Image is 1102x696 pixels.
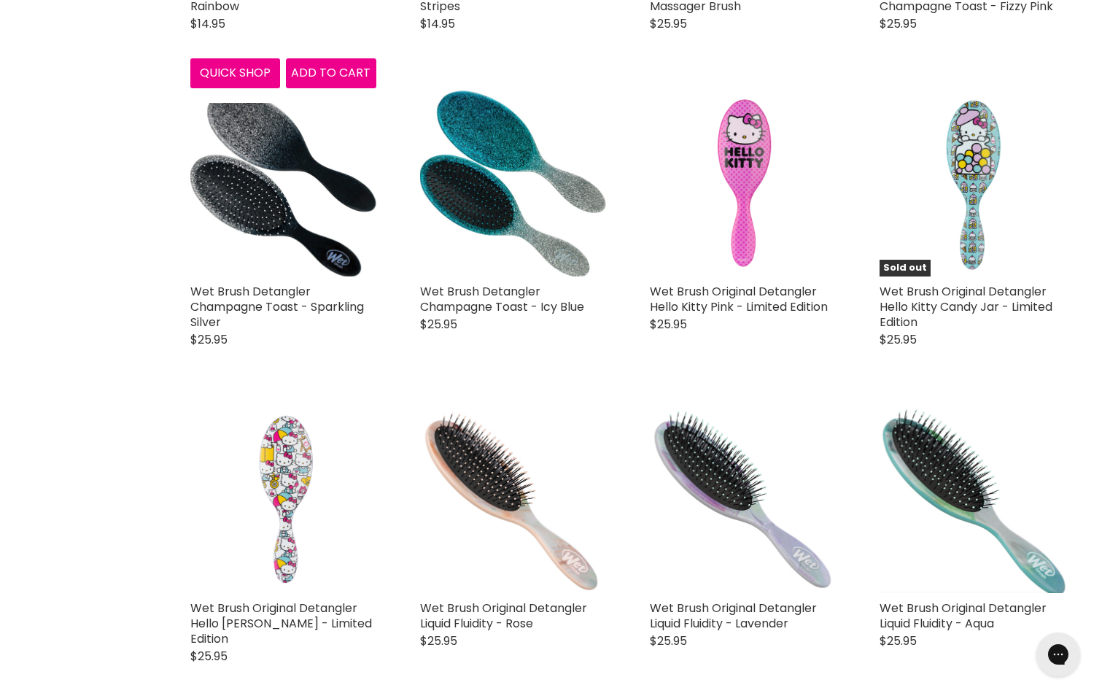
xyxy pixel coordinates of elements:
[650,407,836,593] img: Wet Brush Original Detangler Liquid Fluidity - Lavender
[880,260,931,277] span: Sold out
[880,331,917,348] span: $25.95
[190,15,225,32] span: $14.95
[650,283,828,315] a: Wet Brush Original Detangler Hello Kitty Pink - Limited Edition
[650,316,687,333] span: $25.95
[190,331,228,348] span: $25.95
[880,283,1052,330] a: Wet Brush Original Detangler Hello Kitty Candy Jar - Limited Edition
[420,600,587,632] a: Wet Brush Original Detangler Liquid Fluidity - Rose
[190,648,228,665] span: $25.95
[190,58,281,88] button: Quick shop
[880,15,917,32] span: $25.95
[650,633,687,649] span: $25.95
[244,407,323,593] img: Wet Brush Original Detangler Hello Kitty White - Limited Edition
[420,316,457,333] span: $25.95
[703,90,783,277] img: Wet Brush Original Detangler Hello Kitty Pink - Limited Edition
[190,600,372,647] a: Wet Brush Original Detangler Hello [PERSON_NAME] - Limited Edition
[420,407,606,593] a: Wet Brush Original Detangler Liquid Fluidity - Rose Wet Brush Original Detangler Liquid Fluidity ...
[880,600,1047,632] a: Wet Brush Original Detangler Liquid Fluidity - Aqua
[190,90,376,277] img: Wet Brush Detangler Champagne Toast - Sparkling Silver
[880,90,1066,277] a: Wet Brush Original Detangler Hello Kitty Candy Jar - Limited Edition Wet Brush Original Detangler...
[420,283,584,315] a: Wet Brush Detangler Champagne Toast - Icy Blue
[650,600,817,632] a: Wet Brush Original Detangler Liquid Fluidity - Lavender
[420,409,606,592] img: Wet Brush Original Detangler Liquid Fluidity - Rose
[190,407,376,593] a: Wet Brush Original Detangler Hello Kitty White - Limited Edition Wet Brush Original Detangler Hel...
[880,407,1066,593] img: Wet Brush Original Detangler Liquid Fluidity - Aqua
[420,633,457,649] span: $25.95
[190,283,364,330] a: Wet Brush Detangler Champagne Toast - Sparkling Silver
[420,15,455,32] span: $14.95
[291,64,370,81] span: Add to cart
[880,633,917,649] span: $25.95
[650,90,836,277] a: Wet Brush Original Detangler Hello Kitty Pink - Limited Edition Wet Brush Original Detangler Hell...
[933,90,1012,277] img: Wet Brush Original Detangler Hello Kitty Candy Jar - Limited Edition
[650,15,687,32] span: $25.95
[286,58,376,88] button: Add to cart
[420,90,606,277] img: Wet Brush Detangler Champagne Toast - Icy Blue
[650,407,836,593] a: Wet Brush Original Detangler Liquid Fluidity - Lavender Wet Brush Original Detangler Liquid Fluid...
[1029,627,1087,681] iframe: Gorgias live chat messenger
